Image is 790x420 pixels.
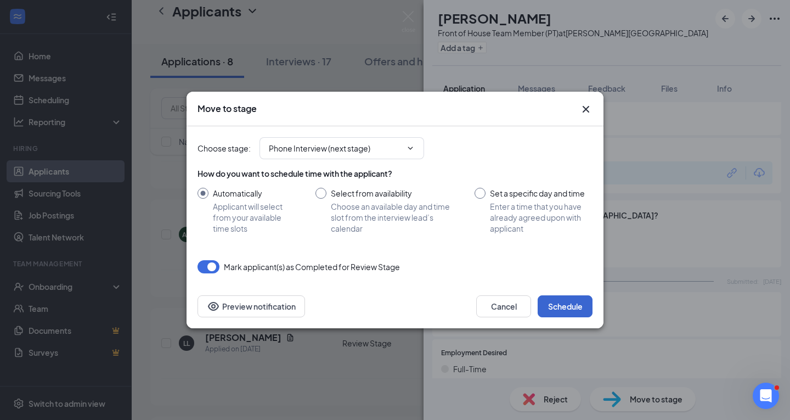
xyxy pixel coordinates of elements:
[753,383,779,409] iframe: Intercom live chat
[224,260,400,273] span: Mark applicant(s) as Completed for Review Stage
[198,103,257,115] h3: Move to stage
[207,300,220,313] svg: Eye
[198,142,251,154] span: Choose stage :
[538,295,592,317] button: Schedule
[476,295,531,317] button: Cancel
[198,295,305,317] button: Preview notificationEye
[198,168,592,179] div: How do you want to schedule time with the applicant?
[406,144,415,153] svg: ChevronDown
[579,103,592,116] button: Close
[579,103,592,116] svg: Cross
